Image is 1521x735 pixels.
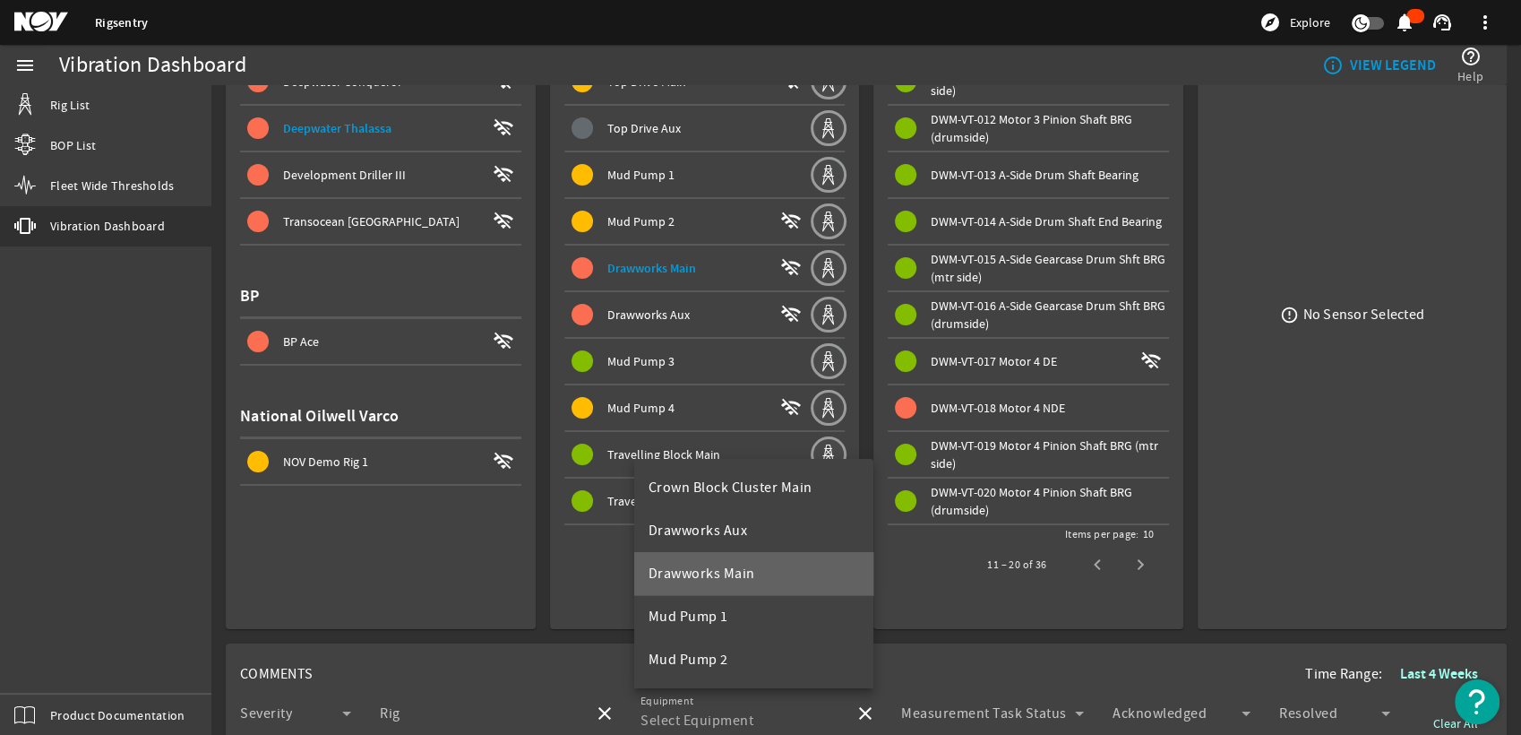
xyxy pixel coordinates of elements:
span: BP Ace [283,333,319,350]
span: Mud Pump 2 [649,651,728,669]
span: Drawworks Aux [607,307,690,323]
mat-icon: notifications [1394,12,1415,33]
span: DWM-VT-018 Motor 4 NDE [931,400,1065,416]
button: Deepwater Thalassa [240,106,521,151]
button: DWM-VT-019 Motor 4 Pinion Shaft BRG (mtr side) [888,432,1169,477]
button: Mud Pump 3 [564,339,810,384]
button: Transocean [GEOGRAPHIC_DATA] [240,199,521,244]
span: Vibration Dashboard [50,217,165,235]
div: BP [240,274,521,319]
span: Rig List [50,96,90,114]
button: VIEW LEGEND [1315,49,1443,82]
mat-icon: help_outline [1460,46,1482,67]
mat-icon: wifi_off [780,257,802,279]
div: National Oilwell Varco [240,394,521,439]
button: Open Resource Center [1455,679,1500,724]
span: Mud Pump 2 [607,213,675,229]
span: Mud Pump 1 [607,167,675,183]
span: Mud Pump 3 [607,353,675,369]
input: Select a Rig [380,710,580,731]
mat-icon: wifi_off [493,164,514,186]
mat-icon: wifi_off [493,331,514,352]
div: 10 [1143,525,1155,543]
button: DWM-VT-012 Motor 3 Pinion Shaft BRG (drumside) [888,106,1169,151]
span: Drawworks Main [607,260,696,277]
div: Items per page: [1065,525,1139,543]
span: DWM-VT-013 A-Side Drum Shaft Bearing [931,167,1139,183]
mat-label: Measurement Task Status [901,705,1067,722]
span: DWM-VT-019 Motor 4 Pinion Shaft BRG (mtr side) [931,437,1158,471]
button: BP Ace [240,319,521,364]
mat-icon: support_agent [1431,12,1453,33]
button: Mud Pump 2 [564,199,810,244]
mat-icon: close [594,703,615,724]
mat-icon: wifi_off [780,397,802,419]
mat-icon: wifi_off [1140,350,1162,372]
mat-icon: wifi_off [493,117,514,139]
span: Drawworks Aux [649,522,748,540]
span: Help [1457,67,1483,85]
button: Mud Pump 1 [564,152,810,197]
span: Travelling Block Main [607,446,720,463]
span: DWM-VT-020 Motor 4 Pinion Shaft BRG (drumside) [931,484,1132,518]
span: BOP List [50,136,96,154]
button: DWM-VT-020 Motor 4 Pinion Shaft BRG (drumside) [888,479,1169,523]
mat-label: Resolved [1279,705,1337,722]
span: Crown Block Cluster Main [649,479,812,497]
button: Top Drive Aux [564,106,810,151]
button: Previous page [1076,543,1119,586]
button: Travelling Block Aux [564,479,810,523]
button: Last 4 Weeks [1386,658,1492,690]
mat-icon: wifi_off [780,304,802,325]
mat-label: Severity [240,705,292,722]
button: DWM-VT-014 A-Side Drum Shaft End Bearing [888,199,1169,244]
mat-icon: explore [1259,12,1281,33]
span: Travelling Block Aux [607,493,715,509]
button: DWM-VT-016 A-Side Gearcase Drum Shft BRG (drumside) [888,292,1169,337]
span: NOV Demo Rig 1 [283,454,368,470]
mat-icon: wifi_off [780,211,802,232]
span: DWM-VT-015 A-Side Gearcase Drum Shft BRG (mtr side) [931,251,1165,285]
span: Product Documentation [50,706,185,724]
div: No Sensor Selected [1303,306,1425,324]
b: Last 4 Weeks [1400,664,1478,683]
div: 11 – 20 of 36 [987,556,1046,574]
span: COMMENTS [240,665,313,683]
span: Fleet Wide Thresholds [50,177,174,195]
span: Deepwater Thalassa [283,120,391,137]
button: DWM-VT-017 Motor 4 DE [888,339,1169,384]
button: DWM-VT-013 A-Side Drum Shaft Bearing [888,152,1169,197]
mat-label: Acknowledged [1113,705,1207,722]
button: Drawworks Main [564,246,810,290]
span: DWM-VT-016 A-Side Gearcase Drum Shft BRG (drumside) [931,298,1165,332]
button: Drawworks Aux [564,292,810,337]
div: Vibration Dashboard [59,56,246,74]
span: Clear All [1433,714,1478,732]
div: Time Range: [1305,658,1492,690]
mat-icon: menu [14,55,36,76]
button: Travelling Block Main [564,432,810,477]
mat-icon: close [855,703,876,724]
button: Next page [1119,543,1162,586]
mat-label: Equipment [640,695,693,708]
mat-icon: wifi_off [493,451,514,472]
mat-label: Rig [380,705,400,722]
span: DWM-VT-012 Motor 3 Pinion Shaft BRG (drumside) [931,111,1132,145]
mat-icon: error_outline [1280,306,1299,324]
span: Mud Pump 4 [607,400,675,416]
span: Transocean [GEOGRAPHIC_DATA] [283,213,460,229]
span: Drawworks Main [649,565,755,583]
span: Mud Pump 1 [649,608,728,626]
input: Select Equipment [640,710,840,731]
button: DWM-VT-018 Motor 4 NDE [888,385,1169,430]
button: Explore [1252,8,1337,37]
mat-icon: vibration [14,215,36,237]
span: Explore [1290,13,1330,31]
button: Development Driller III [240,152,521,197]
mat-icon: info_outline [1322,55,1336,76]
span: Top Drive Aux [607,120,681,136]
button: DWM-VT-015 A-Side Gearcase Drum Shft BRG (mtr side) [888,246,1169,290]
span: DWM-VT-017 Motor 4 DE [931,353,1057,369]
span: DWM-VT-014 A-Side Drum Shaft End Bearing [931,213,1162,229]
button: more_vert [1464,1,1507,44]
